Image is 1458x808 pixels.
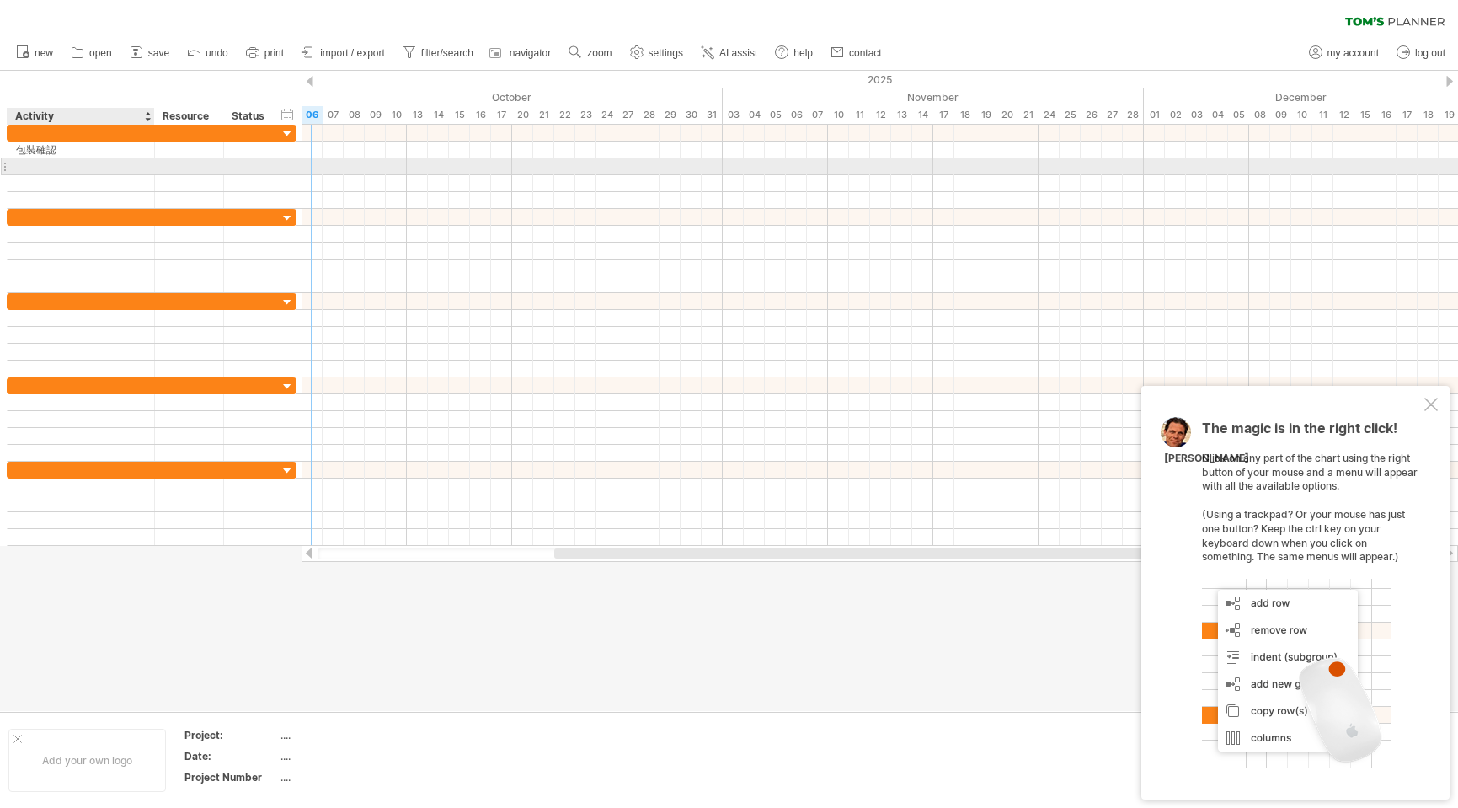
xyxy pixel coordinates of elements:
div: Friday, 5 December 2025 [1228,106,1249,124]
div: Monday, 13 October 2025 [407,106,428,124]
a: open [67,42,117,64]
div: Wednesday, 26 November 2025 [1081,106,1102,124]
div: Friday, 12 December 2025 [1333,106,1354,124]
div: Monday, 10 November 2025 [828,106,849,124]
a: contact [826,42,887,64]
a: print [242,42,289,64]
span: filter/search [421,47,473,59]
div: Friday, 31 October 2025 [702,106,723,124]
div: Thursday, 16 October 2025 [470,106,491,124]
div: Status [232,108,269,125]
div: Friday, 7 November 2025 [807,106,828,124]
a: log out [1392,42,1450,64]
div: Wednesday, 3 December 2025 [1186,106,1207,124]
div: Monday, 15 December 2025 [1354,106,1375,124]
div: Thursday, 30 October 2025 [681,106,702,124]
span: contact [849,47,882,59]
a: settings [626,42,688,64]
div: Tuesday, 7 October 2025 [323,106,344,124]
a: navigator [487,42,556,64]
div: Friday, 24 October 2025 [596,106,617,124]
div: Tuesday, 2 December 2025 [1165,106,1186,124]
div: .... [280,728,422,742]
span: undo [206,47,228,59]
div: Tuesday, 14 October 2025 [428,106,449,124]
span: The magic is in the right click! [1202,420,1397,445]
span: print [264,47,284,59]
span: (Using a trackpad? Or your mouse has just one button? Keep the ctrl key on your keyboard down whe... [1202,508,1405,563]
div: Friday, 14 November 2025 [912,106,933,124]
div: Monday, 8 December 2025 [1249,106,1270,124]
div: Monday, 3 November 2025 [723,106,744,124]
div: Friday, 28 November 2025 [1123,106,1144,124]
div: Wednesday, 15 October 2025 [449,106,470,124]
a: filter/search [398,42,478,64]
div: Thursday, 18 December 2025 [1418,106,1439,124]
div: Thursday, 13 November 2025 [891,106,912,124]
a: undo [183,42,233,64]
span: navigator [510,47,551,59]
div: Wednesday, 10 December 2025 [1291,106,1312,124]
div: Wednesday, 19 November 2025 [975,106,996,124]
div: Activity [15,108,145,125]
div: Project Number [184,770,277,784]
div: Tuesday, 16 December 2025 [1375,106,1397,124]
div: Wednesday, 8 October 2025 [344,106,365,124]
div: Friday, 10 October 2025 [386,106,407,124]
a: import / export [297,42,390,64]
div: .... [280,770,422,784]
div: Friday, 17 October 2025 [491,106,512,124]
div: Monday, 20 October 2025 [512,106,533,124]
div: Thursday, 6 November 2025 [786,106,807,124]
a: zoom [564,42,617,64]
div: Tuesday, 11 November 2025 [849,106,870,124]
a: new [12,42,58,64]
div: Wednesday, 29 October 2025 [660,106,681,124]
div: 包裝確認 [16,142,146,158]
div: Tuesday, 21 October 2025 [533,106,554,124]
span: new [35,47,53,59]
div: October 2025 [238,88,723,106]
span: settings [649,47,683,59]
div: Date: [184,749,277,763]
a: AI assist [697,42,762,64]
div: Monday, 6 October 2025 [302,106,323,124]
div: Tuesday, 4 November 2025 [744,106,765,124]
div: [PERSON_NAME] [1164,452,1249,466]
span: open [89,47,112,59]
span: AI assist [719,47,757,59]
a: save [126,42,174,64]
div: Wednesday, 17 December 2025 [1397,106,1418,124]
div: Tuesday, 18 November 2025 [954,106,975,124]
div: Tuesday, 25 November 2025 [1060,106,1081,124]
span: zoom [587,47,612,59]
span: my account [1327,47,1379,59]
a: help [771,42,818,64]
div: Monday, 17 November 2025 [933,106,954,124]
div: Monday, 27 October 2025 [617,106,638,124]
div: Monday, 1 December 2025 [1144,106,1165,124]
div: Wednesday, 5 November 2025 [765,106,786,124]
div: Tuesday, 28 October 2025 [638,106,660,124]
span: save [148,47,169,59]
div: Wednesday, 12 November 2025 [870,106,891,124]
span: help [793,47,813,59]
div: Monday, 24 November 2025 [1039,106,1060,124]
div: Add your own logo [8,729,166,792]
div: Thursday, 9 October 2025 [365,106,386,124]
div: Thursday, 27 November 2025 [1102,106,1123,124]
a: my account [1305,42,1384,64]
div: Project: [184,728,277,742]
span: log out [1415,47,1445,59]
div: Click on any part of the chart using the right button of your mouse and a menu will appear with a... [1202,421,1421,768]
div: Thursday, 4 December 2025 [1207,106,1228,124]
div: Thursday, 20 November 2025 [996,106,1017,124]
div: Friday, 21 November 2025 [1017,106,1039,124]
div: Resource [163,108,214,125]
div: Thursday, 11 December 2025 [1312,106,1333,124]
div: Thursday, 23 October 2025 [575,106,596,124]
div: Tuesday, 9 December 2025 [1270,106,1291,124]
span: import / export [320,47,385,59]
div: .... [280,749,422,763]
div: Wednesday, 22 October 2025 [554,106,575,124]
